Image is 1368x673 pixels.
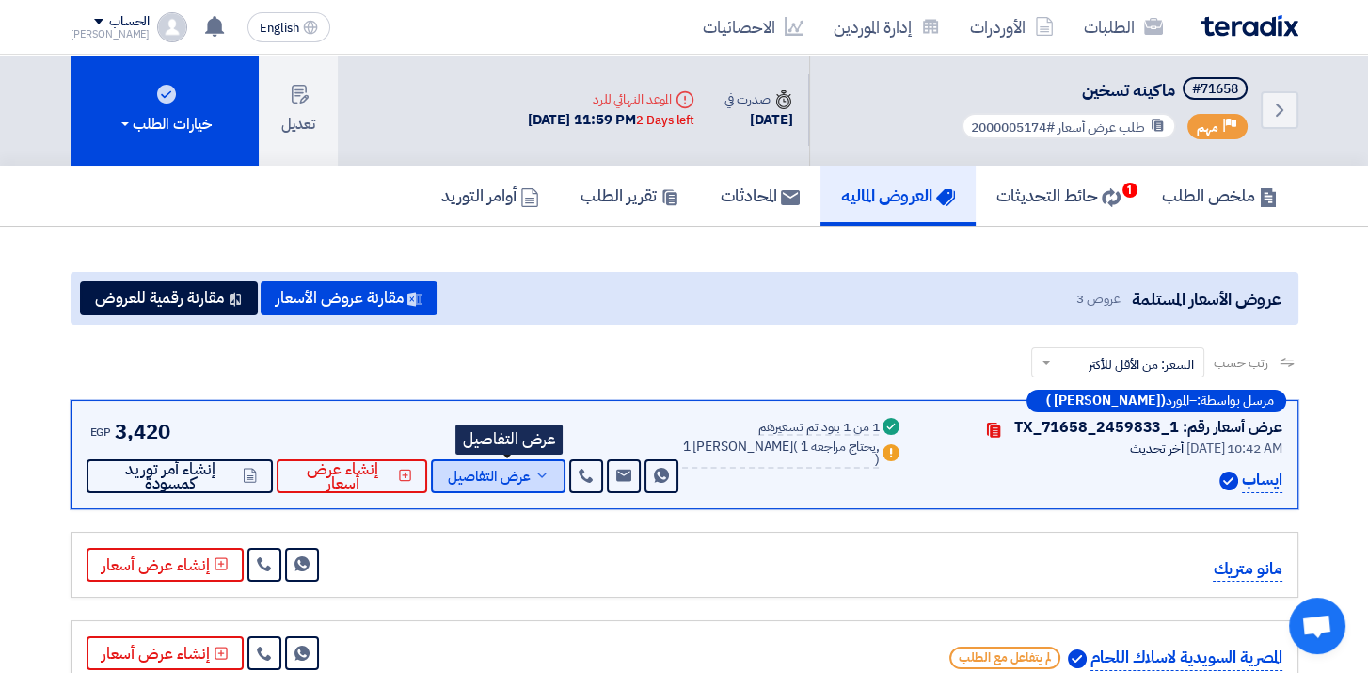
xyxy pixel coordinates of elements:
div: #71658 [1192,83,1238,96]
img: Verified Account [1068,649,1087,668]
span: طلب عرض أسعار [1058,118,1145,137]
div: [PERSON_NAME] [71,29,151,40]
span: 3,420 [115,416,170,447]
div: 2 Days left [636,111,694,130]
span: EGP [90,424,112,441]
span: ماكينه تسخين [1082,77,1175,103]
div: 1 من 1 بنود تم تسعيرهم [758,421,880,436]
span: عروض 3 [1076,289,1120,309]
span: مرسل بواسطة: [1197,394,1274,408]
b: ([PERSON_NAME] ) [1046,394,1166,408]
span: English [260,22,299,35]
span: إنشاء أمر توريد كمسودة [102,462,240,490]
a: ملخص الطلب [1141,166,1298,226]
span: رتب حسب [1214,353,1267,373]
span: 1 [1122,183,1137,198]
span: السعر: من الأقل للأكثر [1089,355,1194,375]
div: عرض أسعار رقم: TX_71658_2459833_1 [1014,416,1282,439]
button: إنشاء أمر توريد كمسودة [87,459,273,493]
span: ( [793,437,798,457]
p: المصرية السويدية لاسلاك اللحام [1090,646,1281,671]
a: الطلبات [1069,5,1178,49]
button: تعديل [259,55,338,166]
h5: ملخص الطلب [1162,184,1278,206]
div: الموعد النهائي للرد [528,89,694,109]
button: خيارات الطلب [71,55,259,166]
span: عروض الأسعار المستلمة [1131,286,1281,312]
span: مهم [1197,119,1218,136]
button: إنشاء عرض أسعار [87,548,244,582]
img: Teradix logo [1201,15,1298,37]
button: عرض التفاصيل [431,459,565,493]
span: أخر تحديث [1130,439,1184,458]
h5: المحادثات [721,184,800,206]
span: عرض التفاصيل [448,470,531,484]
a: إدارة الموردين [819,5,955,49]
span: ) [875,450,880,470]
div: [DATE] [724,109,792,131]
button: إنشاء عرض أسعار [277,459,428,493]
a: حائط التحديثات1 [976,166,1141,226]
h5: ماكينه تسخين [958,77,1251,104]
h5: حائط التحديثات [996,184,1121,206]
p: مانو متريك [1213,557,1281,583]
span: [DATE] 10:42 AM [1186,439,1282,458]
button: English [247,12,330,42]
div: – [1026,390,1286,412]
span: إنشاء عرض أسعار [292,462,395,490]
div: Open chat [1289,598,1345,654]
div: 1 [PERSON_NAME] [682,441,879,469]
button: مقارنة رقمية للعروض [80,281,258,315]
h5: تقرير الطلب [581,184,679,206]
button: مقارنة عروض الأسعار [261,281,437,315]
a: الأوردرات [955,5,1069,49]
div: الحساب [109,14,150,30]
a: أوامر التوريد [421,166,560,226]
img: Verified Account [1219,472,1238,490]
a: الاحصائيات [688,5,819,49]
div: [DATE] 11:59 PM [528,109,694,131]
span: 1 يحتاج مراجعه, [801,437,880,457]
p: ايساب [1242,468,1282,493]
div: صدرت في [724,89,792,109]
h5: أوامر التوريد [441,184,539,206]
div: خيارات الطلب [118,113,212,136]
h5: العروض الماليه [841,184,955,206]
button: إنشاء عرض أسعار [87,636,244,670]
img: profile_test.png [157,12,187,42]
span: #2000005174 [971,118,1055,137]
a: تقرير الطلب [560,166,700,226]
span: المورد [1166,394,1189,408]
a: العروض الماليه [820,166,976,226]
a: المحادثات [700,166,820,226]
span: لم يتفاعل مع الطلب [949,647,1060,669]
div: عرض التفاصيل [455,425,563,455]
